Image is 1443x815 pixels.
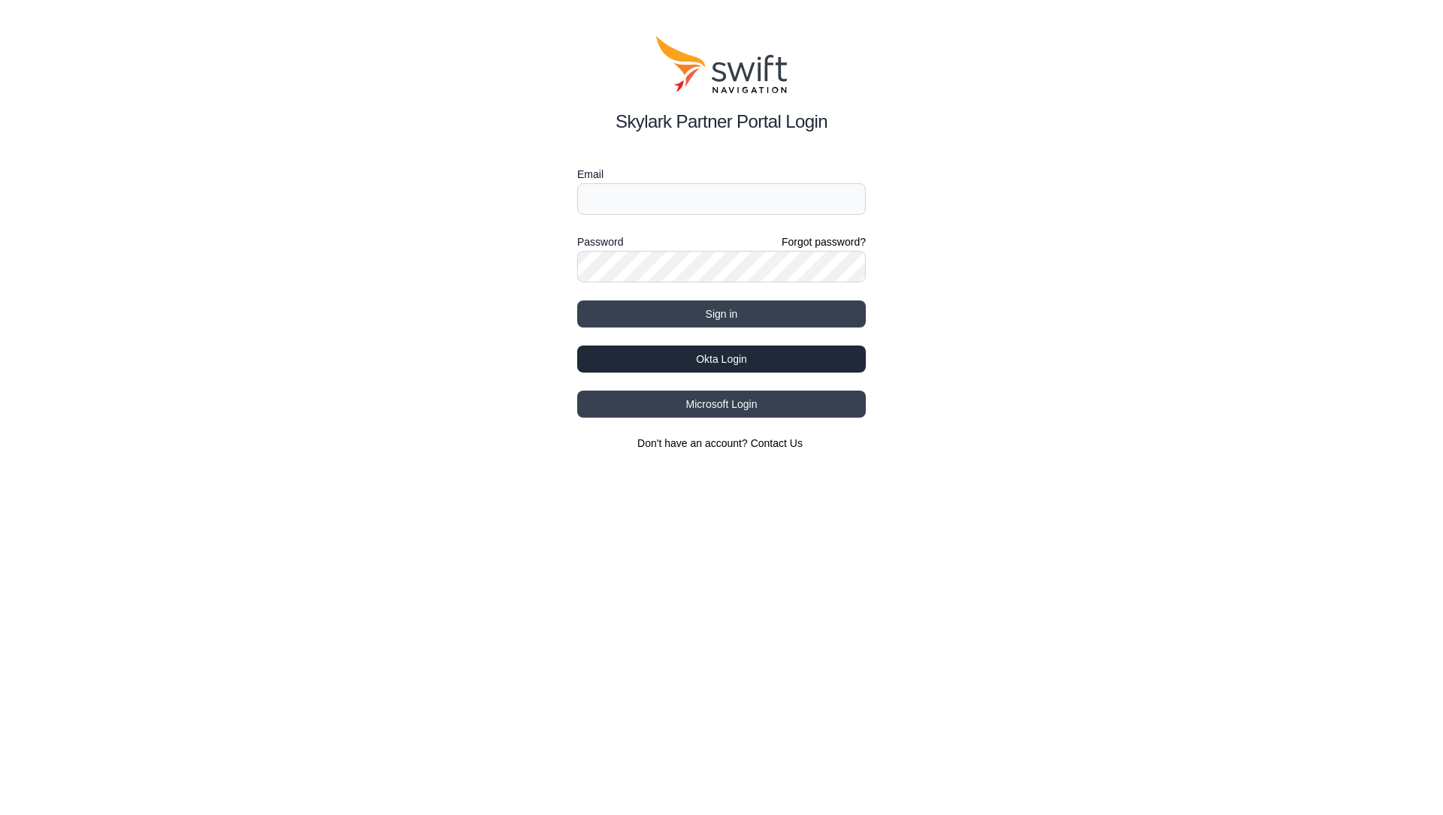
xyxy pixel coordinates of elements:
button: Okta Login [577,346,866,373]
h2: Skylark Partner Portal Login [577,108,866,135]
a: Contact Us [751,437,803,449]
button: Microsoft Login [577,391,866,418]
button: Sign in [577,300,866,328]
section: Don't have an account? [577,436,866,451]
label: Password [577,233,623,251]
label: Email [577,165,866,183]
a: Forgot password? [782,234,866,249]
